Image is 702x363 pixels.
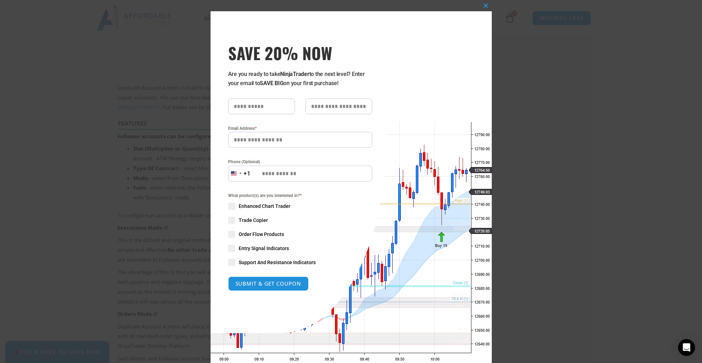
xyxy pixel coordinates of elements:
[228,245,372,252] label: Entry Signal Indicators
[228,166,251,181] button: Selected country
[228,203,372,210] label: Enhanced Chart Trader
[239,231,284,238] span: Order Flow Products
[228,276,309,291] button: SUBMIT & GET COUPON
[228,43,372,63] span: SAVE 20% NOW
[239,203,290,210] span: Enhanced Chart Trader
[260,80,283,87] strong: SAVE BIG
[228,70,372,88] p: Are you ready to take to the next level? Enter your email to on your first purchase!
[228,217,372,224] label: Trade Copier
[244,169,251,178] div: +1
[228,125,372,132] label: Email Address
[239,245,289,252] span: Entry Signal Indicators
[228,231,372,238] label: Order Flow Products
[678,339,695,356] div: Open Intercom Messenger
[239,259,316,266] span: Support And Resistance Indicators
[239,217,268,224] span: Trade Copier
[228,158,372,165] label: Phone (Optional)
[228,259,372,266] label: Support And Resistance Indicators
[280,71,309,77] strong: NinjaTrader
[228,192,372,199] span: What product(s) are you interested in?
